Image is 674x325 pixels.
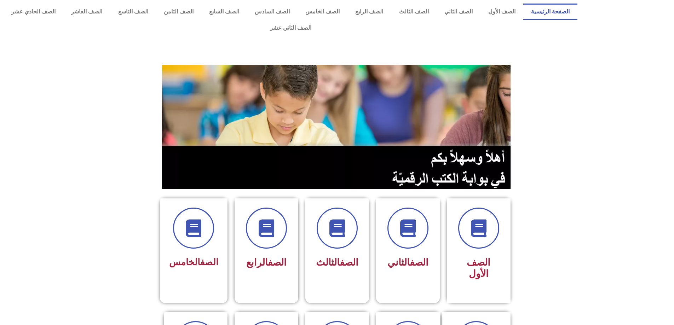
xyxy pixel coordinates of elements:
a: الصف السادس [247,4,298,20]
a: الصف الثاني [437,4,480,20]
a: الصف الأول [480,4,523,20]
a: الصف [268,257,287,268]
a: الصف الحادي عشر [4,4,63,20]
span: الثاني [387,257,428,268]
span: الصف الأول [467,257,490,279]
span: الخامس [169,257,218,267]
a: الصفحة الرئيسية [523,4,577,20]
a: الصف الخامس [298,4,347,20]
a: الصف الثامن [156,4,201,20]
a: الصف العاشر [63,4,110,20]
span: الثالث [316,257,358,268]
a: الصف التاسع [110,4,156,20]
span: الرابع [246,257,287,268]
a: الصف [340,257,358,268]
a: الصف [200,257,218,267]
a: الصف [410,257,428,268]
a: الصف الرابع [347,4,391,20]
a: الصف الثالث [391,4,436,20]
a: الصف السابع [201,4,247,20]
a: الصف الثاني عشر [4,20,577,36]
